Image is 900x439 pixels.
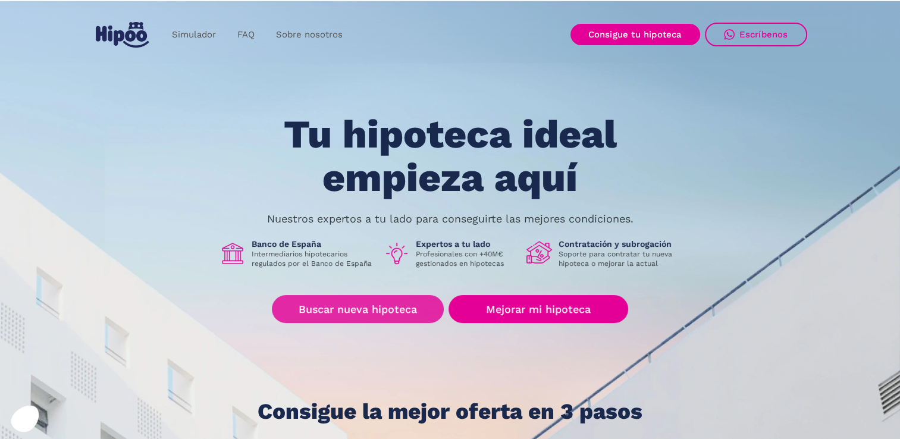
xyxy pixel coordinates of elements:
p: Profesionales con +40M€ gestionados en hipotecas [416,249,517,268]
p: Soporte para contratar tu nueva hipoteca o mejorar la actual [559,249,681,268]
a: Mejorar mi hipoteca [449,295,628,323]
a: Consigue tu hipoteca [570,24,700,45]
h1: Consigue la mejor oferta en 3 pasos [258,400,642,424]
a: Sobre nosotros [265,23,353,46]
div: Escríbenos [739,29,788,40]
h1: Tu hipoteca ideal empieza aquí [224,113,675,199]
h1: Expertos a tu lado [416,239,517,249]
h1: Banco de España [252,239,374,249]
p: Nuestros expertos a tu lado para conseguirte las mejores condiciones. [267,214,634,224]
a: Simulador [161,23,227,46]
a: Escríbenos [705,23,807,46]
p: Intermediarios hipotecarios regulados por el Banco de España [252,249,374,268]
a: Buscar nueva hipoteca [272,295,444,323]
h1: Contratación y subrogación [559,239,681,249]
a: FAQ [227,23,265,46]
a: home [93,17,152,52]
